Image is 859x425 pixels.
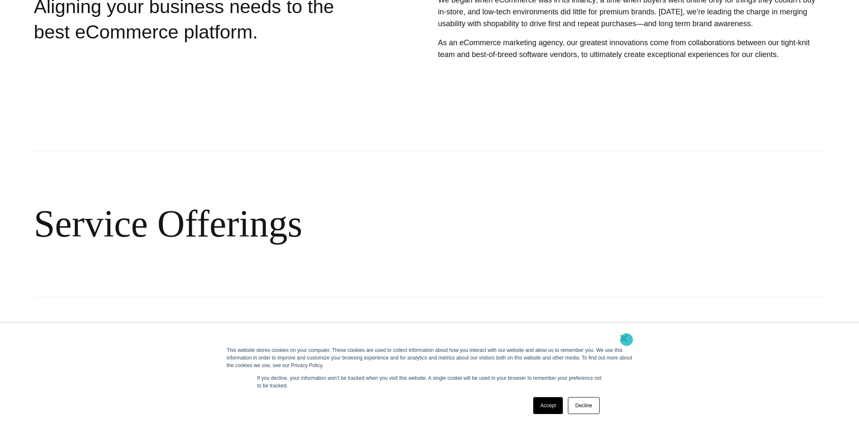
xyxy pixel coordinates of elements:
[619,335,629,342] a: ×
[568,397,599,414] a: Decline
[438,37,825,60] p: As an eCommerce marketing agency, our greatest innovations come from collaborations between our t...
[257,374,602,390] p: If you decline, your information won’t be tracked when you visit this website. A single cookie wi...
[533,397,563,414] a: Accept
[34,151,825,297] h2: Service Offerings
[227,346,633,369] div: This website stores cookies on your computer. These cookies are used to collect information about...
